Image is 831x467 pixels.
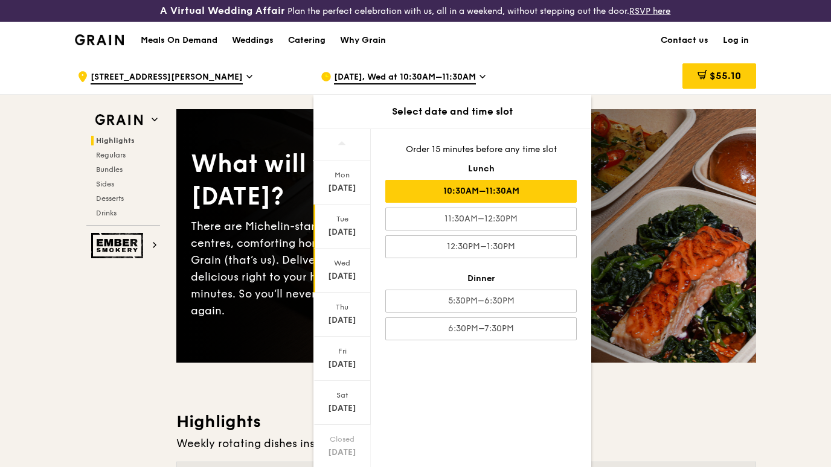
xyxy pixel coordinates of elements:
div: [DATE] [315,314,369,326]
span: Highlights [96,136,135,145]
div: Order 15 minutes before any time slot [385,144,577,156]
div: Sat [315,390,369,400]
span: $55.10 [710,70,741,81]
span: Regulars [96,151,126,159]
span: Desserts [96,194,124,203]
a: GrainGrain [75,21,124,57]
div: 5:30PM–6:30PM [385,290,577,313]
div: Dinner [385,273,577,285]
div: Plan the perfect celebration with us, all in a weekend, without stepping out the door. [138,5,692,17]
div: [DATE] [315,226,369,238]
div: Select date and time slot [313,104,591,119]
a: Log in [716,22,756,59]
img: Grain [75,34,124,45]
h3: Highlights [176,411,756,433]
div: Fri [315,346,369,356]
div: Catering [288,22,326,59]
div: [DATE] [315,358,369,370]
a: Weddings [225,22,281,59]
div: Weddings [232,22,274,59]
h3: A Virtual Wedding Affair [160,5,285,17]
div: [DATE] [315,402,369,415]
div: Mon [315,170,369,180]
div: [DATE] [315,270,369,282]
a: Catering [281,22,333,59]
a: RSVP here [629,6,670,16]
h1: Meals On Demand [141,34,217,46]
div: There are Michelin-star restaurants, hawker centres, comforting home-cooked classics… and Grain (... [191,218,466,319]
div: [DATE] [315,446,369,459]
div: 6:30PM–7:30PM [385,317,577,340]
img: Grain web logo [91,109,147,131]
div: Thu [315,302,369,312]
span: Sides [96,180,114,188]
span: Bundles [96,165,123,174]
div: [DATE] [315,182,369,194]
img: Ember Smokery web logo [91,233,147,258]
div: Lunch [385,163,577,175]
div: 10:30AM–11:30AM [385,180,577,203]
div: 11:30AM–12:30PM [385,208,577,230]
span: Drinks [96,209,117,217]
div: Weekly rotating dishes inspired by flavours from around the world. [176,435,756,452]
div: What will you eat [DATE]? [191,148,466,213]
div: Why Grain [340,22,386,59]
div: Tue [315,214,369,224]
span: [DATE], Wed at 10:30AM–11:30AM [334,71,476,84]
div: 12:30PM–1:30PM [385,235,577,258]
a: Contact us [653,22,716,59]
a: Why Grain [333,22,393,59]
span: [STREET_ADDRESS][PERSON_NAME] [91,71,243,84]
div: Closed [315,434,369,444]
div: Wed [315,258,369,268]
